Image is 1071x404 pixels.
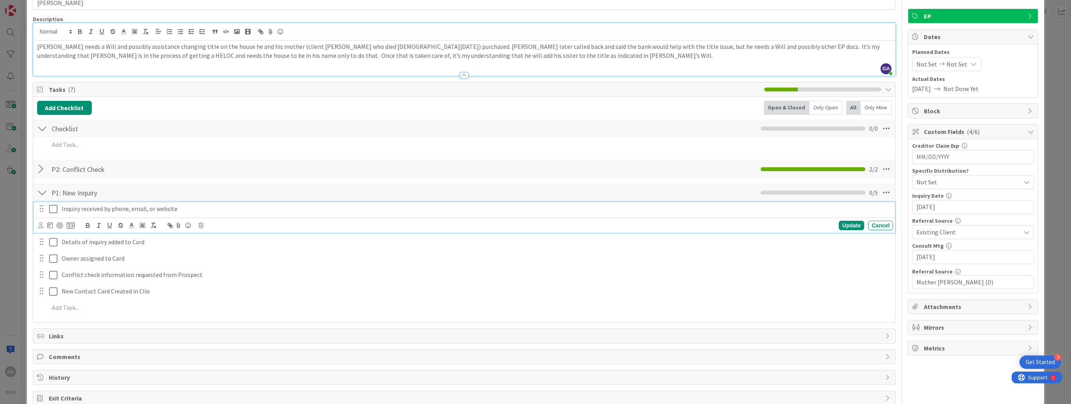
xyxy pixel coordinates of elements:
div: Consult Mtg [912,243,1034,248]
div: Open Get Started checklist, remaining modules: 3 [1019,356,1061,369]
span: Actual Dates [912,75,1034,83]
input: Add Checklist... [49,122,224,136]
p: Conflict check information requested from Prospect [62,270,890,279]
label: Referral Source [912,268,953,275]
span: Not Set [916,59,937,69]
div: Only Open [809,101,842,115]
input: Add Checklist... [49,162,224,176]
div: Specific Distribution? [912,168,1034,173]
input: Add Checklist... [49,186,224,200]
div: Cancel [868,221,893,230]
div: Get Started [1026,358,1055,366]
span: Support [16,1,36,11]
span: Custom Fields [924,127,1024,136]
div: Only Mine [861,101,891,115]
p: Inquiry received by phone, email, or website [62,204,890,213]
span: Exit Criteria [49,393,882,403]
p: Details of inquiry added to Card [62,238,890,247]
button: Add Checklist [37,101,92,115]
span: Not Set [946,59,967,69]
div: All [846,101,861,115]
span: Metrics [924,343,1024,353]
span: 0 / 5 [869,188,878,197]
span: Block [924,106,1024,116]
span: ( 7 ) [68,86,75,93]
div: Creditor Claim Exp [912,143,1034,148]
span: GA [881,63,891,74]
span: 2 / 2 [869,164,878,174]
p: Owner assigned to Card [62,254,890,263]
input: MM/DD/YYYY [916,250,1030,264]
span: [DATE] [912,84,931,93]
span: Not Set [916,177,1020,187]
div: 3 [1054,354,1061,361]
div: Referral Source [912,218,1034,223]
span: Not Done Yet [943,84,978,93]
span: History [49,373,882,382]
div: 2 [41,3,43,9]
span: Description [33,16,63,23]
span: Planned Dates [912,48,1034,56]
span: 0 / 0 [869,124,878,133]
input: MM/DD/YYYY [916,200,1030,214]
div: Update [839,221,864,230]
span: Existing Client [916,227,1020,237]
span: Mirrors [924,323,1024,332]
p: New Contact Card Created in Clio [62,287,890,296]
span: Comments [49,352,882,361]
div: Open & Closed [764,101,809,115]
span: Attachments [924,302,1024,311]
span: Tasks [49,85,761,94]
div: Inquiry Date [912,193,1034,198]
span: Dates [924,32,1024,41]
input: MM/DD/YYYY [916,150,1030,164]
span: Links [49,331,882,341]
span: EP [924,11,1024,21]
p: [PERSON_NAME] needs a Will and possibly assistance changing title on the house he and his mother ... [37,42,892,60]
span: ( 4/6 ) [967,128,980,136]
